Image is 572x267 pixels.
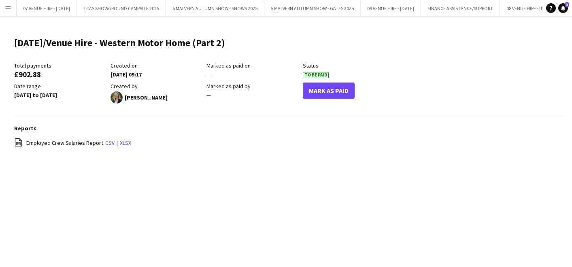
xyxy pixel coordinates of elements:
h3: Reports [14,125,564,132]
button: 08 VENUE HIRE - [DATE] [500,0,560,16]
div: Created on [111,62,203,69]
div: | [14,138,564,148]
div: Marked as paid by [206,83,299,90]
div: £902.88 [14,71,106,78]
button: 07 VENUE HIRE - [DATE] [17,0,77,16]
div: [DATE] to [DATE] [14,91,106,99]
span: — [206,71,211,78]
div: Marked as paid on [206,62,299,69]
div: Total payments [14,62,106,69]
a: xlsx [120,139,131,146]
button: 09 VENUE HIRE - [DATE] [361,0,421,16]
a: csv [105,139,115,146]
span: — [206,91,211,99]
span: Employed Crew Salaries Report [26,139,103,146]
a: 2 [558,3,568,13]
button: 5 MALVERN AUTUMN SHOW - GATES 2025 [264,0,361,16]
button: 5 MALVERN AUTUMN SHOW - SHOWS 2025 [166,0,264,16]
div: [PERSON_NAME] [111,91,203,104]
div: Status [303,62,395,69]
div: Created by [111,83,203,90]
button: Mark As Paid [303,83,355,99]
h1: [DATE]/Venue Hire - Western Motor Home (Part 2) [14,37,225,49]
span: To Be Paid [303,72,329,78]
div: [DATE] 09:17 [111,71,203,78]
span: 2 [565,2,569,7]
button: FINANCE ASSISTANCE/SUPPORT [421,0,500,16]
button: TCAS SHOWGROUND CAMPSITE 2025 [77,0,166,16]
div: Date range [14,83,106,90]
